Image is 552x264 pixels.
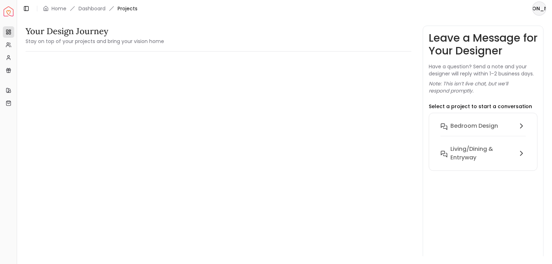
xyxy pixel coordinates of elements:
[4,6,13,16] img: Spacejoy Logo
[26,26,164,37] h3: Your Design Journey
[26,38,164,45] small: Stay on top of your projects and bring your vision home
[43,5,137,12] nav: breadcrumb
[429,80,538,94] p: Note: This isn’t live chat, but we’ll respond promptly.
[429,63,538,77] p: Have a question? Send a note and your designer will reply within 1–2 business days.
[4,6,13,16] a: Spacejoy
[450,145,515,162] h6: Living/Dining & Entryway
[435,142,532,165] button: Living/Dining & Entryway
[532,1,546,16] button: [PERSON_NAME]
[429,32,538,57] h3: Leave a Message for Your Designer
[450,122,498,130] h6: Bedroom design
[79,5,105,12] a: Dashboard
[52,5,66,12] a: Home
[435,119,532,142] button: Bedroom design
[429,103,532,110] p: Select a project to start a conversation
[533,2,546,15] span: [PERSON_NAME]
[118,5,137,12] span: Projects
